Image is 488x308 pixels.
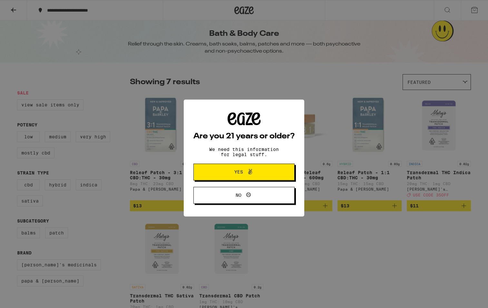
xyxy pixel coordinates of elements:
[193,183,295,200] button: No
[193,129,295,136] h2: Are you 21 years or older?
[204,143,284,153] p: We need this information for legal stuff.
[236,189,241,194] span: No
[193,160,295,176] button: Yes
[234,166,243,170] span: Yes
